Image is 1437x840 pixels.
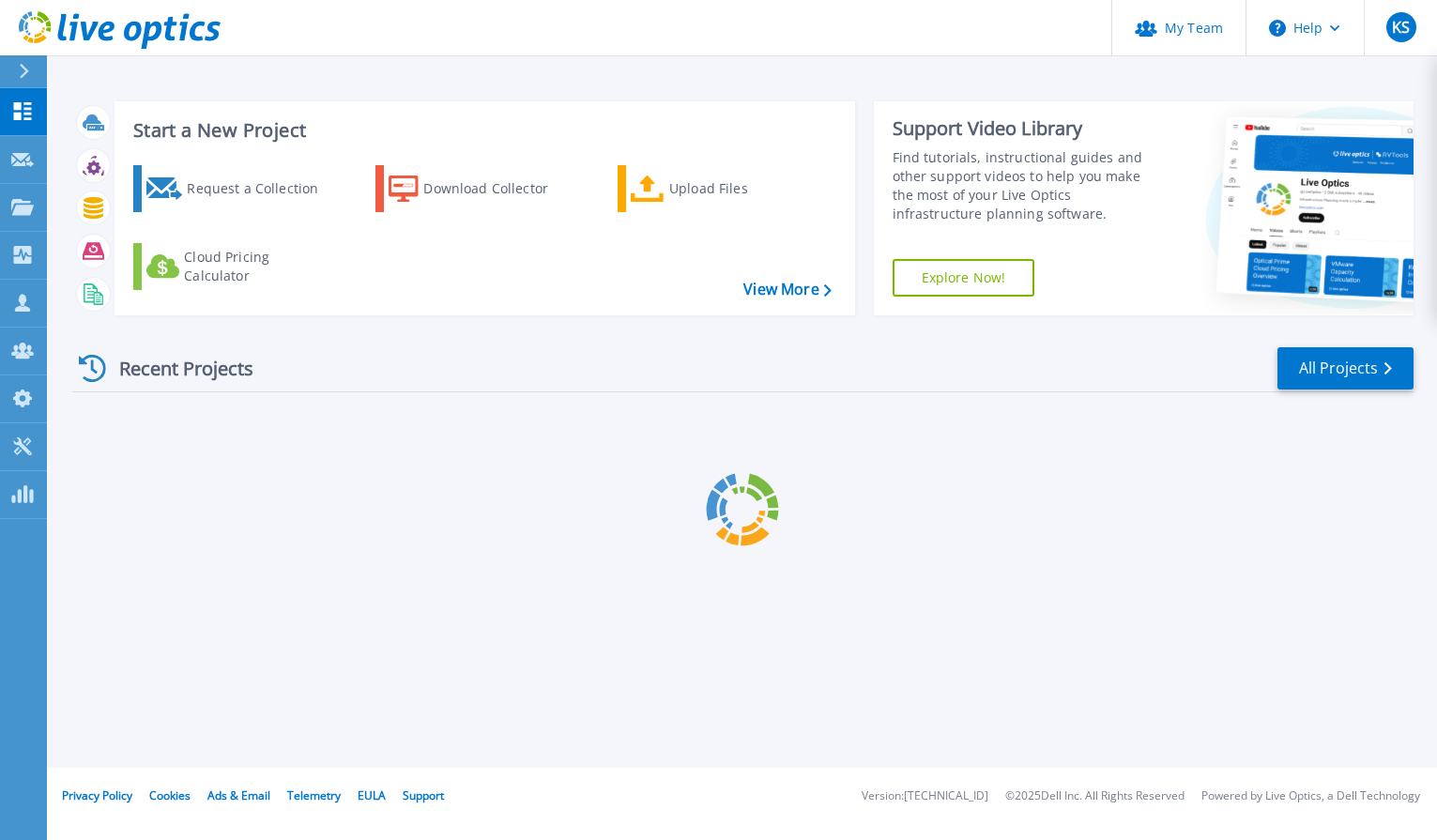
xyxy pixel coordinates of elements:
[358,787,386,803] a: EULA
[423,170,573,207] div: Download Collector
[1392,20,1410,35] span: KS
[207,787,270,803] a: Ads & Email
[133,120,831,141] h3: Start a New Project
[893,259,1035,297] a: Explore Now!
[133,165,343,212] a: Request a Collection
[1277,347,1414,389] a: All Projects
[618,165,827,212] a: Upload Files
[1201,790,1420,802] li: Powered by Live Optics, a Dell Technology
[403,787,444,803] a: Support
[862,790,988,802] li: Version: [TECHNICAL_ID]
[72,345,279,391] div: Recent Projects
[62,787,132,803] a: Privacy Policy
[287,787,341,803] a: Telemetry
[893,148,1164,223] div: Find tutorials, instructional guides and other support videos to help you make the most of your L...
[187,170,337,207] div: Request a Collection
[743,281,831,298] a: View More
[669,170,819,207] div: Upload Files
[184,248,334,285] div: Cloud Pricing Calculator
[149,787,191,803] a: Cookies
[1005,790,1185,802] li: © 2025 Dell Inc. All Rights Reserved
[893,116,1164,141] div: Support Video Library
[133,243,343,290] a: Cloud Pricing Calculator
[375,165,585,212] a: Download Collector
